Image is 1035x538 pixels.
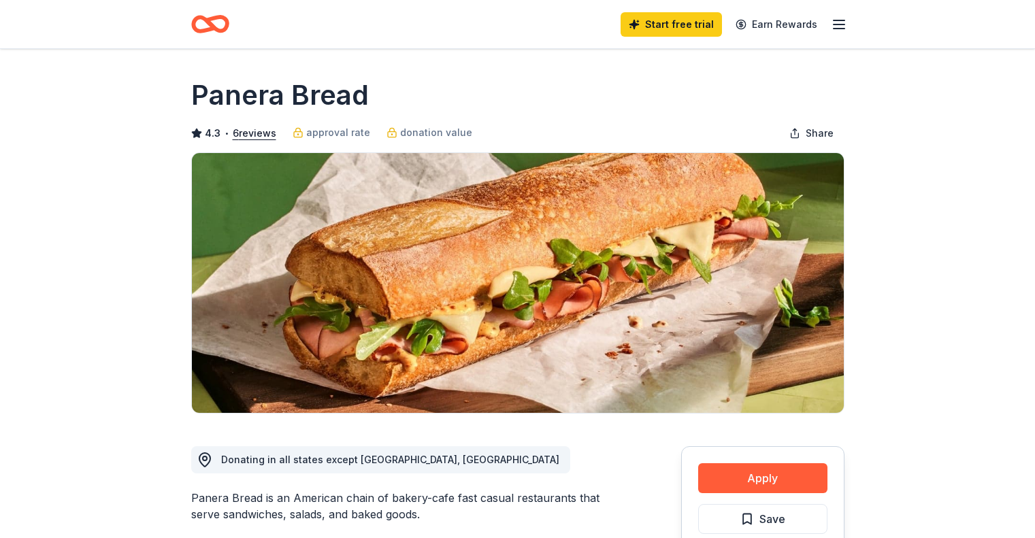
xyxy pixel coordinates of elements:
[727,12,825,37] a: Earn Rewards
[778,120,844,147] button: Share
[221,454,559,465] span: Donating in all states except [GEOGRAPHIC_DATA], [GEOGRAPHIC_DATA]
[191,490,616,522] div: Panera Bread is an American chain of bakery-cafe fast casual restaurants that serve sandwiches, s...
[387,124,472,141] a: donation value
[621,12,722,37] a: Start free trial
[224,128,229,139] span: •
[233,125,276,141] button: 6reviews
[293,124,370,141] a: approval rate
[191,8,229,40] a: Home
[191,76,369,114] h1: Panera Bread
[759,510,785,528] span: Save
[698,463,827,493] button: Apply
[306,124,370,141] span: approval rate
[400,124,472,141] span: donation value
[205,125,220,141] span: 4.3
[192,153,844,413] img: Image for Panera Bread
[698,504,827,534] button: Save
[806,125,834,141] span: Share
